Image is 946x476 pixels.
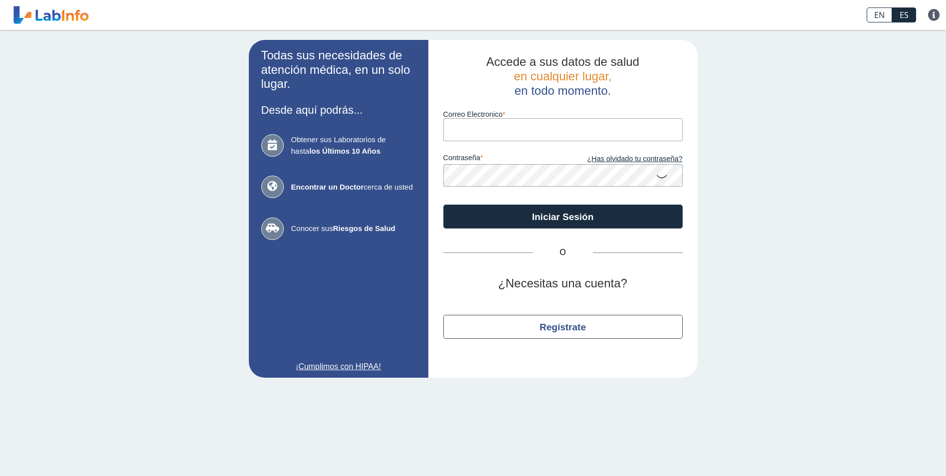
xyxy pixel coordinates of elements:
[892,7,916,22] a: ES
[443,205,683,229] button: Iniciar Sesión
[486,55,639,68] span: Accede a sus datos de salud
[291,223,416,235] span: Conocer sus
[261,48,416,91] h2: Todas sus necesidades de atención médica, en un solo lugar.
[333,224,395,233] b: Riesgos de Salud
[514,69,611,83] span: en cualquier lugar,
[309,147,380,155] b: los Últimos 10 Años
[443,110,683,118] label: Correo Electronico
[261,361,416,373] a: ¡Cumplimos con HIPAA!
[563,154,683,165] a: ¿Has olvidado tu contraseña?
[867,7,892,22] a: EN
[515,84,611,97] span: en todo momento.
[443,276,683,291] h2: ¿Necesitas una cuenta?
[443,154,563,165] label: contraseña
[533,246,593,258] span: O
[291,183,364,191] b: Encontrar un Doctor
[261,104,416,116] h3: Desde aquí podrás...
[443,315,683,339] button: Regístrate
[291,182,416,193] span: cerca de usted
[291,134,416,157] span: Obtener sus Laboratorios de hasta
